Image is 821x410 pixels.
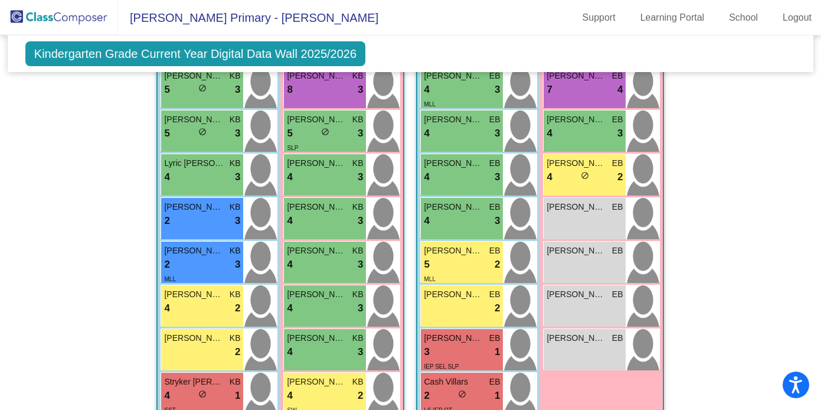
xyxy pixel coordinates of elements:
[424,70,483,82] span: [PERSON_NAME]
[230,70,241,82] span: KB
[235,344,240,360] span: 2
[495,344,500,360] span: 1
[547,157,606,170] span: [PERSON_NAME]
[612,113,623,126] span: EB
[352,70,364,82] span: KB
[235,82,240,97] span: 3
[287,113,346,126] span: [PERSON_NAME]
[547,70,606,82] span: [PERSON_NAME]
[424,363,459,370] span: IEP SEL SLP
[547,332,606,344] span: [PERSON_NAME]
[352,201,364,213] span: KB
[495,257,500,272] span: 2
[321,128,329,136] span: do_not_disturb_alt
[424,213,429,229] span: 4
[424,344,429,360] span: 3
[489,157,501,170] span: EB
[164,257,169,272] span: 2
[287,213,292,229] span: 4
[547,170,552,185] span: 4
[424,101,435,108] span: MLL
[287,301,292,316] span: 4
[495,170,500,185] span: 3
[287,332,346,344] span: [PERSON_NAME]
[287,245,346,257] span: [PERSON_NAME]
[164,113,223,126] span: [PERSON_NAME]
[235,257,240,272] span: 3
[617,170,623,185] span: 2
[424,257,429,272] span: 5
[287,70,346,82] span: [PERSON_NAME]
[164,213,169,229] span: 2
[235,388,240,404] span: 1
[424,201,483,213] span: [PERSON_NAME]
[489,332,501,344] span: EB
[773,8,821,27] a: Logout
[424,126,429,141] span: 4
[287,82,292,97] span: 8
[230,157,241,170] span: KB
[118,8,378,27] span: [PERSON_NAME] Primary - [PERSON_NAME]
[547,82,552,97] span: 7
[424,376,483,388] span: Cash Villars
[198,128,207,136] span: do_not_disturb_alt
[424,157,483,170] span: [PERSON_NAME]
[489,245,501,257] span: EB
[631,8,714,27] a: Learning Portal
[424,82,429,97] span: 4
[230,201,241,213] span: KB
[287,145,298,151] span: SLP
[547,126,552,141] span: 4
[230,288,241,301] span: KB
[230,332,241,344] span: KB
[424,245,483,257] span: [PERSON_NAME]
[164,245,223,257] span: [PERSON_NAME]
[495,213,500,229] span: 3
[352,157,364,170] span: KB
[424,288,483,301] span: [PERSON_NAME]
[164,170,169,185] span: 4
[612,288,623,301] span: EB
[198,390,207,398] span: do_not_disturb_alt
[581,171,589,180] span: do_not_disturb_alt
[612,157,623,170] span: EB
[230,376,241,388] span: KB
[164,82,169,97] span: 5
[612,70,623,82] span: EB
[612,245,623,257] span: EB
[358,170,363,185] span: 3
[287,257,292,272] span: 4
[458,390,466,398] span: do_not_disturb_alt
[287,126,292,141] span: 5
[164,276,175,282] span: MLL
[164,376,223,388] span: Stryker [PERSON_NAME]
[164,201,223,213] span: [PERSON_NAME]
[424,332,483,344] span: [PERSON_NAME] [PERSON_NAME]
[424,113,483,126] span: [PERSON_NAME]
[352,332,364,344] span: KB
[547,201,606,213] span: [PERSON_NAME]
[495,388,500,404] span: 1
[352,288,364,301] span: KB
[617,126,623,141] span: 3
[287,344,292,360] span: 4
[358,344,363,360] span: 3
[198,84,207,92] span: do_not_disturb_alt
[612,332,623,344] span: EB
[352,245,364,257] span: KB
[489,288,501,301] span: EB
[287,376,346,388] span: [PERSON_NAME]
[547,113,606,126] span: [PERSON_NAME]
[424,388,429,404] span: 2
[424,170,429,185] span: 4
[358,388,363,404] span: 2
[164,157,223,170] span: Lyric [PERSON_NAME]
[489,201,501,213] span: EB
[358,213,363,229] span: 3
[287,288,346,301] span: [PERSON_NAME]
[164,288,223,301] span: [PERSON_NAME]
[235,126,240,141] span: 3
[495,82,500,97] span: 3
[164,70,223,82] span: [PERSON_NAME]
[164,301,169,316] span: 4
